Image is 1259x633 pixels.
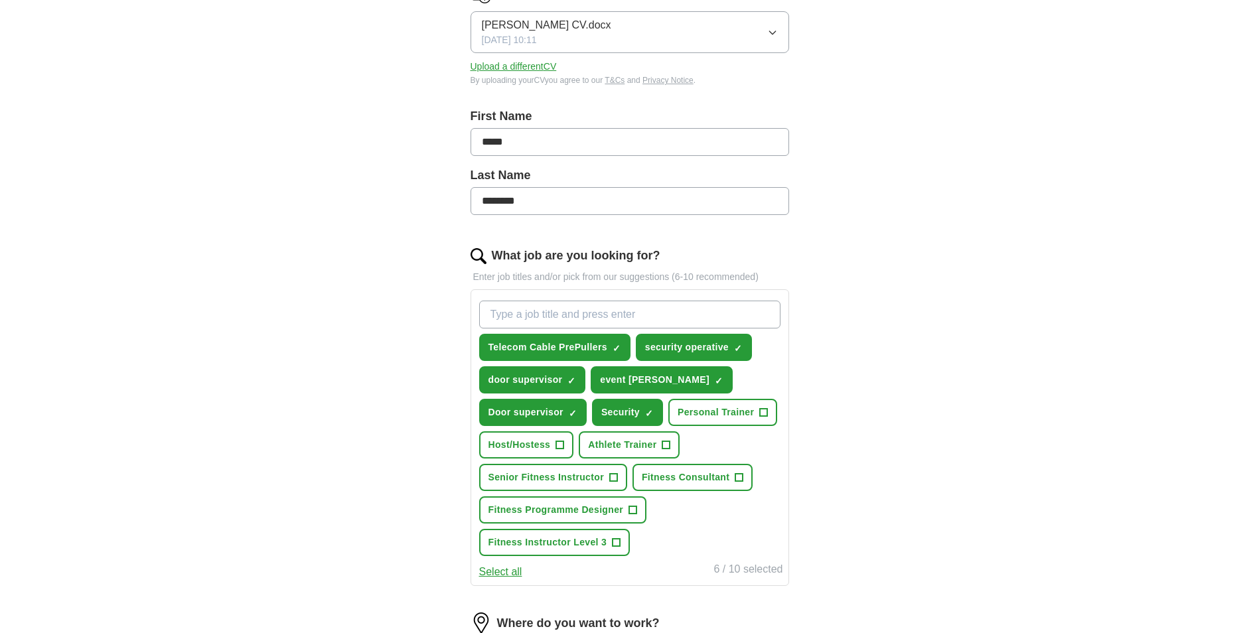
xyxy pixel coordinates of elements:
span: ✓ [645,408,653,419]
button: Door supervisor✓ [479,399,587,426]
div: By uploading your CV you agree to our and . [471,74,789,86]
button: Select all [479,564,522,580]
span: [PERSON_NAME] CV.docx [482,17,611,33]
span: Personal Trainer [678,405,754,419]
span: Host/Hostess [488,438,551,452]
span: ✓ [567,376,575,386]
button: Personal Trainer [668,399,777,426]
span: Telecom Cable PrePullers [488,340,607,354]
button: security operative✓ [636,334,752,361]
button: Security✓ [592,399,663,426]
span: Senior Fitness Instructor [488,470,604,484]
button: Fitness Instructor Level 3 [479,529,630,556]
button: Senior Fitness Instructor [479,464,627,491]
span: security operative [645,340,729,354]
span: ✓ [734,343,742,354]
button: Host/Hostess [479,431,574,458]
span: ✓ [715,376,723,386]
span: [DATE] 10:11 [482,33,537,47]
span: Fitness Programme Designer [488,503,624,517]
input: Type a job title and press enter [479,301,780,328]
button: Fitness Programme Designer [479,496,647,524]
span: ✓ [613,343,621,354]
a: T&Cs [605,76,625,85]
span: Fitness Instructor Level 3 [488,535,607,549]
span: event [PERSON_NAME] [600,373,709,387]
label: Last Name [471,167,789,184]
button: Upload a differentCV [471,60,557,74]
button: Athlete Trainer [579,431,680,458]
a: Privacy Notice [642,76,694,85]
label: First Name [471,107,789,125]
div: 6 / 10 selected [713,561,782,580]
button: event [PERSON_NAME]✓ [591,366,733,393]
img: search.png [471,248,486,264]
p: Enter job titles and/or pick from our suggestions (6-10 recommended) [471,270,789,284]
span: Security [601,405,640,419]
span: ✓ [569,408,577,419]
button: door supervisor✓ [479,366,586,393]
label: What job are you looking for? [492,247,660,265]
label: Where do you want to work? [497,614,660,632]
span: Fitness Consultant [642,470,729,484]
span: Door supervisor [488,405,563,419]
span: door supervisor [488,373,563,387]
button: [PERSON_NAME] CV.docx[DATE] 10:11 [471,11,789,53]
span: Athlete Trainer [588,438,656,452]
button: Telecom Cable PrePullers✓ [479,334,630,361]
button: Fitness Consultant [632,464,753,491]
